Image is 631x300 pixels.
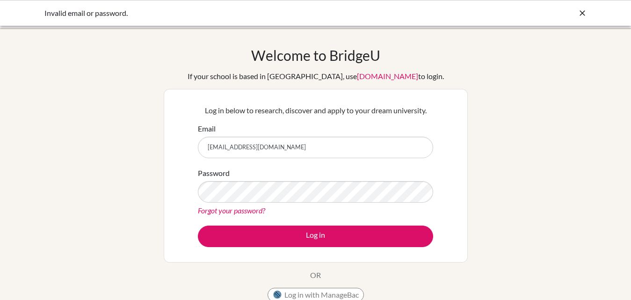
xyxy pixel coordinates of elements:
[198,206,265,215] a: Forgot your password?
[198,226,433,247] button: Log in
[188,71,444,82] div: If your school is based in [GEOGRAPHIC_DATA], use to login.
[44,7,447,19] div: Invalid email or password.
[310,270,321,281] p: OR
[251,47,380,64] h1: Welcome to BridgeU
[198,105,433,116] p: Log in below to research, discover and apply to your dream university.
[198,123,216,134] label: Email
[198,168,230,179] label: Password
[357,72,418,80] a: [DOMAIN_NAME]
